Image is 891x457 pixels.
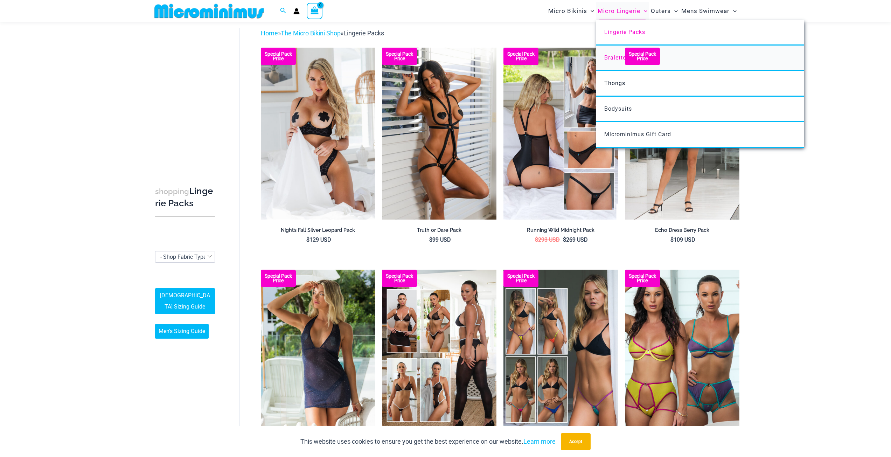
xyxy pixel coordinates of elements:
b: Special Pack Price [625,52,660,61]
span: $ [670,236,674,243]
img: Nights Fall Silver Leopard 1036 Bra 6046 Thong 09v2 [261,48,375,219]
a: All Styles (1) Running Wild Midnight 1052 Top 6512 Bottom 04Running Wild Midnight 1052 Top 6512 B... [503,48,618,219]
img: MM SHOP LOGO FLAT [152,3,267,19]
button: Accept [561,433,591,450]
b: Special Pack Price [382,52,417,61]
b: Special Pack Price [625,274,660,283]
iframe: TrustedSite Certified [155,23,218,164]
b: Special Pack Price [503,274,538,283]
h2: Echo Dress Berry Pack [625,227,739,234]
img: Dangers kiss Collection Pack [625,270,739,441]
a: Running Wild Midnight Pack [503,227,618,236]
span: Microminimus Gift Card [604,131,671,138]
a: Men’s Sizing Guide [155,324,209,339]
bdi: 109 USD [670,236,695,243]
a: Collection Pack (3) Electric Illusion Noir 1949 Bodysuit 04Electric Illusion Noir 1949 Bodysuit 04 [382,270,496,441]
span: Mens Swimwear [681,2,730,20]
img: All Styles (1) [503,48,618,219]
h2: Truth or Dare Pack [382,227,496,234]
a: Dangers kiss Collection Pack Dangers Kiss Solar Flair 1060 Bra 611 Micro 1760 Garter 03Dangers Ki... [625,270,739,441]
b: Special Pack Price [261,52,296,61]
span: Menu Toggle [671,2,678,20]
span: Lingerie Packs [343,29,384,37]
span: Micro Bikinis [548,2,587,20]
span: » » [261,29,384,37]
span: - Shop Fabric Type [160,254,206,260]
a: Micro BikinisMenu ToggleMenu Toggle [547,2,596,20]
a: Account icon link [293,8,300,14]
a: [DEMOGRAPHIC_DATA] Sizing Guide [155,289,215,314]
a: Home [261,29,278,37]
span: $ [535,236,538,243]
p: This website uses cookies to ensure you get the best experience on our website. [300,436,556,447]
img: Pack F [503,270,618,441]
bdi: 99 USD [429,236,451,243]
bdi: 293 USD [535,236,560,243]
h2: Night’s Fall Silver Leopard Pack [261,227,375,234]
a: View Shopping Cart, empty [307,3,323,19]
b: Special Pack Price [382,274,417,283]
a: Truth or Dare Pack [382,227,496,236]
a: Nights Fall Silver Leopard 1036 Bra 6046 Thong 09v2 Nights Fall Silver Leopard 1036 Bra 6046 Thon... [261,48,375,219]
span: - Shop Fabric Type [155,251,215,263]
a: Night’s Fall Silver Leopard Pack [261,227,375,236]
a: Microminimus Gift Card [596,122,804,148]
a: Truth or Dare Black 1905 Bodysuit 611 Micro 07 Truth or Dare Black 1905 Bodysuit 611 Micro 06Trut... [382,48,496,219]
span: Menu Toggle [587,2,594,20]
img: Truth or Dare Black 1905 Bodysuit 611 Micro 07 [382,48,496,219]
a: Pack F Pack BPack B [503,270,618,441]
a: Mens SwimwearMenu ToggleMenu Toggle [680,2,738,20]
span: Bodysuits [604,105,632,112]
a: Echo Dress Berry Pack [625,227,739,236]
a: The Micro Bikini Shop [281,29,341,37]
span: - Shop Fabric Type [155,251,215,262]
span: shopping [155,187,189,196]
a: OutersMenu ToggleMenu Toggle [649,2,680,20]
a: Search icon link [280,7,286,15]
h3: Lingerie Packs [155,185,215,209]
span: $ [429,236,432,243]
b: Special Pack Price [503,52,538,61]
bdi: 129 USD [306,236,331,243]
nav: Site Navigation [545,1,740,21]
span: Lingerie Packs [604,29,645,35]
span: Menu Toggle [730,2,737,20]
a: Micro LingerieMenu ToggleMenu Toggle [596,2,649,20]
span: Micro Lingerie [598,2,640,20]
span: Bralettes [604,54,629,61]
bdi: 269 USD [563,236,588,243]
a: Thongs [596,71,804,97]
a: Bralettes [596,46,804,71]
span: Thongs [604,80,625,86]
span: Menu Toggle [640,2,647,20]
a: Echo Ink 5671 Dress 682 Thong 07 Echo Ink 5671 Dress 682 Thong 08Echo Ink 5671 Dress 682 Thong 08 [261,270,375,441]
span: $ [306,236,309,243]
a: Lingerie Packs [596,20,804,46]
a: Bodysuits [596,97,804,122]
span: Outers [651,2,671,20]
img: Collection Pack (3) [382,270,496,441]
a: Learn more [523,438,556,445]
img: Echo Ink 5671 Dress 682 Thong 07 [261,270,375,441]
span: $ [563,236,566,243]
h2: Running Wild Midnight Pack [503,227,618,234]
b: Special Pack Price [261,274,296,283]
